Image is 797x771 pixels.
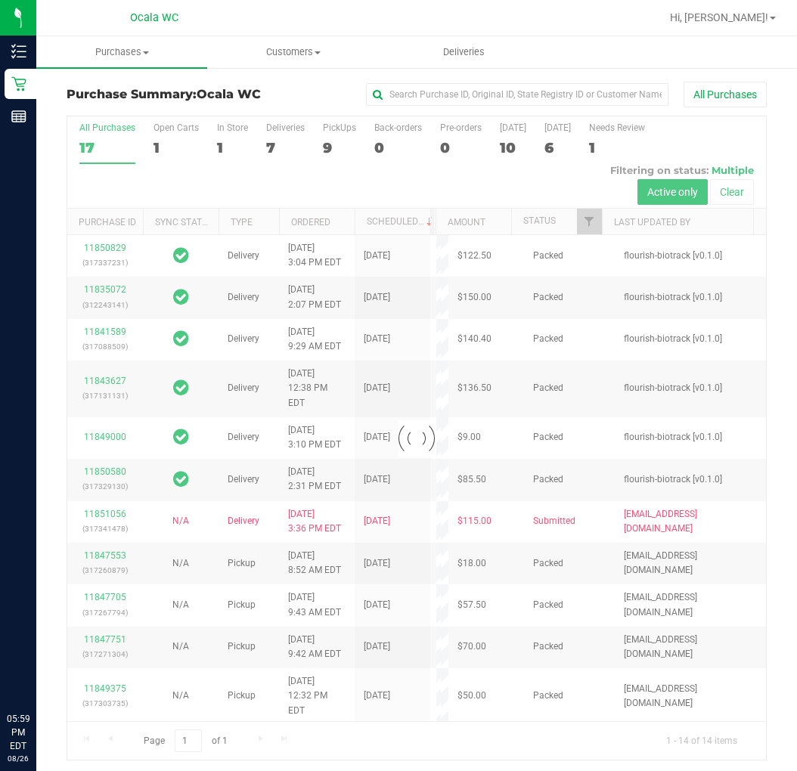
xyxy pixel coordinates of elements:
[684,82,767,107] button: All Purchases
[11,109,26,124] inline-svg: Reports
[670,11,768,23] span: Hi, [PERSON_NAME]!
[36,36,207,68] a: Purchases
[379,36,550,68] a: Deliveries
[208,45,377,59] span: Customers
[207,36,378,68] a: Customers
[197,87,261,101] span: Ocala WC
[67,88,300,101] h3: Purchase Summary:
[423,45,505,59] span: Deliveries
[15,650,60,695] iframe: Resource center
[11,76,26,91] inline-svg: Retail
[366,83,668,106] input: Search Purchase ID, Original ID, State Registry ID or Customer Name...
[7,712,29,753] p: 05:59 PM EDT
[36,45,207,59] span: Purchases
[7,753,29,764] p: 08/26
[11,44,26,59] inline-svg: Inventory
[130,11,178,24] span: Ocala WC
